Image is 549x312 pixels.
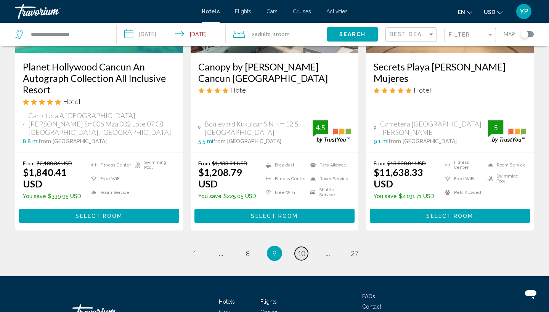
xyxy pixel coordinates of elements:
li: Free WiFi [262,187,306,197]
span: Carretera [GEOGRAPHIC_DATA][PERSON_NAME] [380,120,488,136]
li: Fitness Center [262,174,306,184]
a: FAQs [362,293,375,299]
span: 9 [273,249,276,258]
img: trustyou-badge.svg [488,120,526,143]
button: Travelers: 2 adults, 0 children [226,23,327,46]
span: en [458,9,465,15]
img: trustyou-badge.svg [313,120,351,143]
span: USD [484,9,495,15]
li: Pets Allowed [441,187,483,197]
a: Contact [362,304,381,310]
li: Swimming Pool [484,174,526,184]
span: You save [23,193,46,199]
span: , 1 [271,29,290,40]
span: Filter [449,32,470,38]
h3: Canopy by [PERSON_NAME] Cancun [GEOGRAPHIC_DATA] [198,61,351,84]
span: ... [219,249,223,258]
span: Map [504,29,515,40]
span: 10 [297,249,305,258]
button: Select Room [370,209,530,223]
span: From [374,160,385,166]
a: Cars [266,8,278,14]
span: Flights [235,8,251,14]
span: Hotel [63,97,80,106]
ins: $1,208.79 USD [198,166,242,189]
li: Room Service [484,160,526,170]
a: Planet Hollywood Cancun An Autograph Collection All Inclusive Resort [23,61,175,95]
p: $339.95 USD [23,193,87,199]
div: 5 star Hotel [374,86,526,94]
li: Shuttle Service [307,187,351,197]
span: Select Room [75,213,122,219]
button: Change currency [484,6,502,18]
li: Fitness Center [441,160,483,170]
li: Room Service [307,174,351,184]
span: YP [520,8,528,15]
span: 8.8 mi [23,138,39,144]
span: 27 [351,249,358,258]
div: 4.5 [313,123,328,132]
mat-select: Sort by [390,32,435,38]
span: Room [276,31,290,37]
p: $225.05 USD [198,193,262,199]
button: Select Room [19,209,179,223]
span: from [GEOGRAPHIC_DATA] [39,138,107,144]
a: Secrets Playa [PERSON_NAME] Mujeres [374,61,526,84]
button: Search [327,27,378,41]
a: Flights [260,299,277,305]
iframe: Botón para iniciar la ventana de mensajería [518,282,543,306]
span: ... [326,249,330,258]
li: Breakfast [262,160,306,170]
div: 5 star Hotel [23,97,175,106]
button: Select Room [194,209,355,223]
span: Hotel [230,86,248,94]
ins: $1,840.41 USD [23,166,67,189]
li: Free WiFi [441,174,483,184]
span: You save [374,193,397,199]
div: 5 [488,123,503,132]
a: Activities [326,8,348,14]
li: Pets Allowed [307,160,351,170]
span: Best Deals [390,31,430,37]
del: $13,830.04 USD [387,160,426,166]
span: 5.5 mi [198,138,213,144]
span: 1 [193,249,196,258]
a: Select Room [19,211,179,219]
span: Hotel [414,86,431,94]
a: Hotels [219,299,235,305]
span: Boulevard Kukulcan S N Km 12 5, [GEOGRAPHIC_DATA] [204,120,313,136]
button: Change language [458,6,472,18]
span: Adults [255,31,271,37]
del: $2,180.36 USD [37,160,72,166]
a: Select Room [194,211,355,219]
span: from [GEOGRAPHIC_DATA] [213,138,281,144]
a: Select Room [370,211,530,219]
ul: Pagination [15,246,534,261]
li: Room Service [87,187,132,197]
span: 2 [252,29,271,40]
a: Hotels [202,8,220,14]
span: You save [198,193,222,199]
p: $2,191.71 USD [374,193,441,199]
del: $1,433.84 USD [212,160,247,166]
a: Cruises [293,8,311,14]
span: Select Room [426,213,473,219]
button: Filter [445,27,496,43]
li: Fitness Center [87,160,132,170]
li: Swimming Pool [131,160,175,170]
button: User Menu [514,3,534,19]
span: 8 [246,249,250,258]
li: Free WiFi [87,174,132,184]
button: Check-in date: Sep 30, 2025 Check-out date: Oct 7, 2025 [117,23,226,46]
ins: $11,638.33 USD [374,166,423,189]
span: From [23,160,35,166]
